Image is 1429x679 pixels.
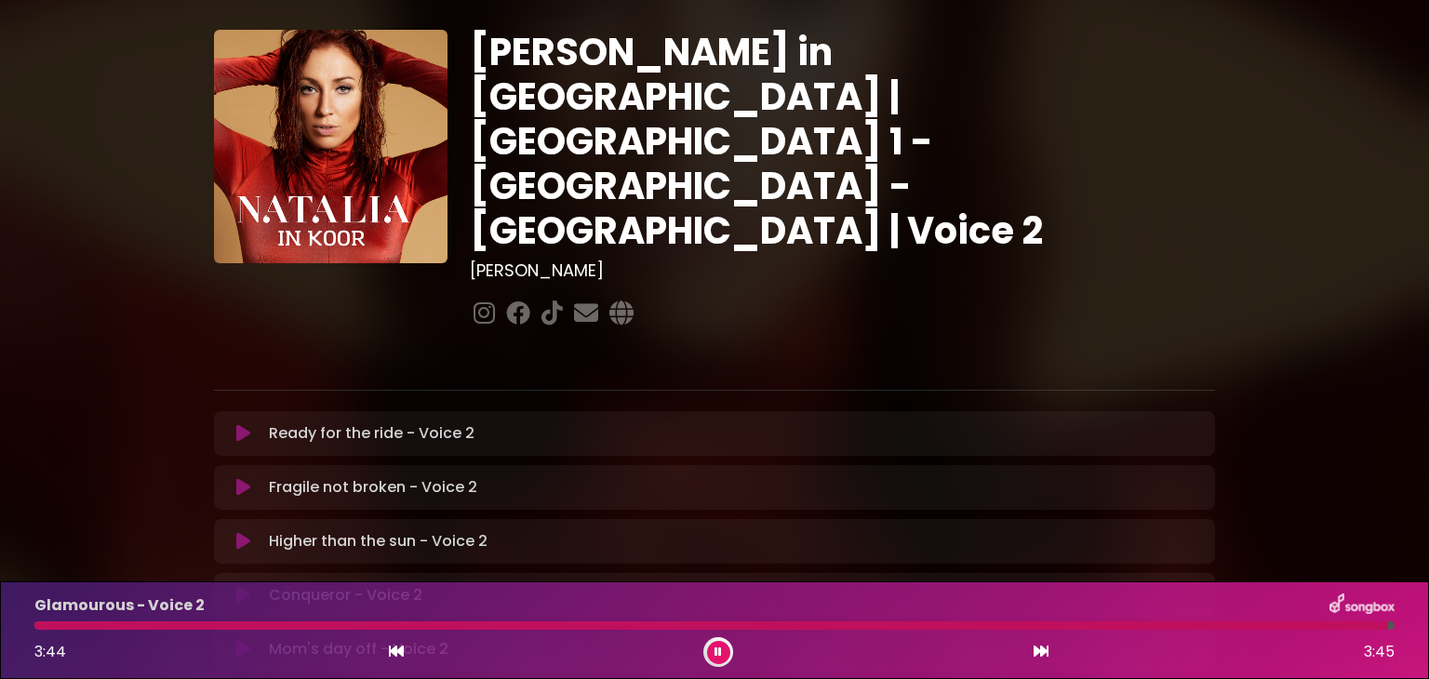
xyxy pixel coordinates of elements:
p: Higher than the sun - Voice 2 [269,530,487,553]
img: songbox-logo-white.png [1329,593,1395,618]
span: 3:45 [1364,641,1395,663]
img: YTVS25JmS9CLUqXqkEhs [214,30,447,263]
p: Fragile not broken - Voice 2 [269,476,477,499]
p: Ready for the ride - Voice 2 [269,422,474,445]
span: 3:44 [34,641,66,662]
h3: [PERSON_NAME] [470,260,1215,281]
h1: [PERSON_NAME] in [GEOGRAPHIC_DATA] | [GEOGRAPHIC_DATA] 1 - [GEOGRAPHIC_DATA] - [GEOGRAPHIC_DATA] ... [470,30,1215,253]
p: Glamourous - Voice 2 [34,594,205,617]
